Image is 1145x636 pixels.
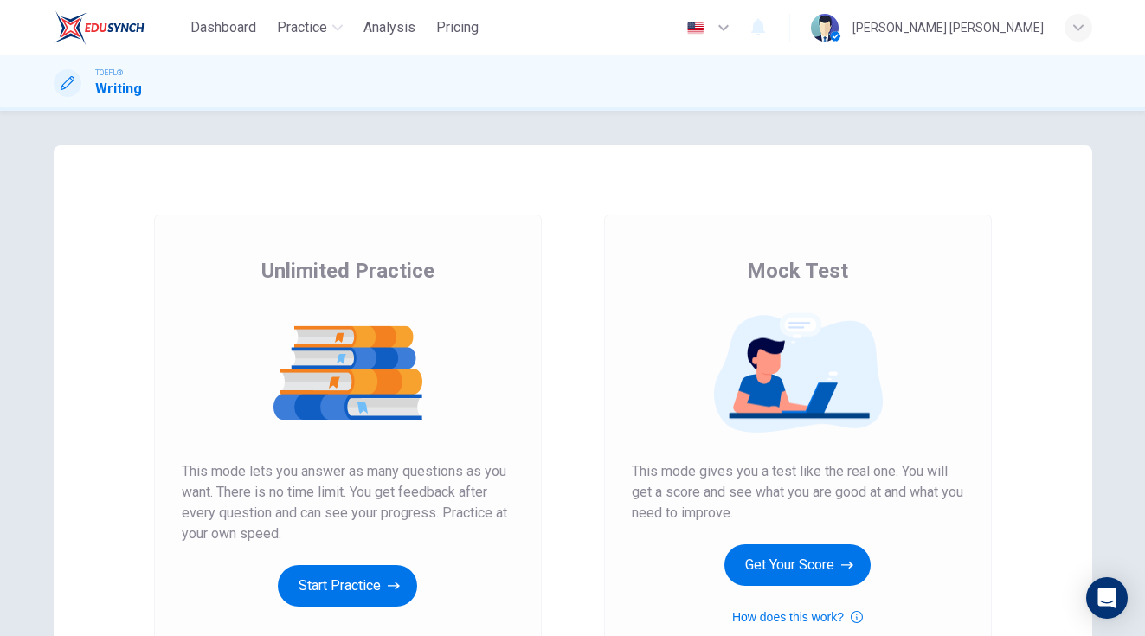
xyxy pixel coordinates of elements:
[357,12,422,43] button: Analysis
[54,10,184,45] a: EduSynch logo
[182,461,514,544] span: This mode lets you answer as many questions as you want. There is no time limit. You get feedback...
[270,12,350,43] button: Practice
[747,257,848,285] span: Mock Test
[190,17,256,38] span: Dashboard
[811,14,839,42] img: Profile picture
[724,544,871,586] button: Get Your Score
[183,12,263,43] button: Dashboard
[632,461,964,524] span: This mode gives you a test like the real one. You will get a score and see what you are good at a...
[363,17,415,38] span: Analysis
[278,565,417,607] button: Start Practice
[429,12,486,43] button: Pricing
[852,17,1044,38] div: [PERSON_NAME] [PERSON_NAME]
[54,10,145,45] img: EduSynch logo
[95,79,142,100] h1: Writing
[436,17,479,38] span: Pricing
[277,17,327,38] span: Practice
[732,607,863,627] button: How does this work?
[261,257,434,285] span: Unlimited Practice
[685,22,706,35] img: en
[1086,577,1128,619] div: Open Intercom Messenger
[95,67,123,79] span: TOEFL®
